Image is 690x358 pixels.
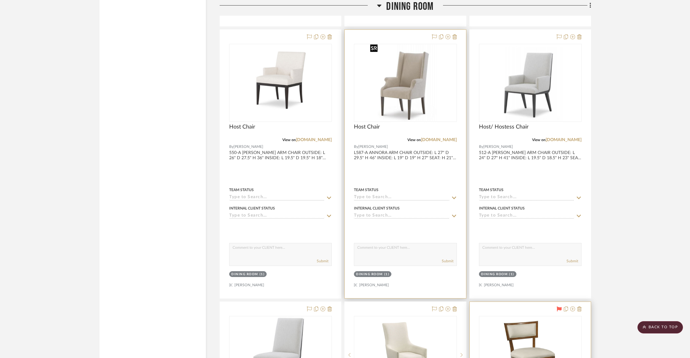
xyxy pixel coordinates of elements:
input: Type to Search… [479,195,574,201]
img: Host/ Hostess Chair [494,44,567,121]
div: Dining Room [231,272,258,277]
a: [DOMAIN_NAME] [296,138,332,142]
span: View on [532,138,546,142]
div: Team Status [479,187,504,193]
div: Team Status [354,187,378,193]
div: Team Status [229,187,254,193]
div: (1) [384,272,390,277]
div: 0 [354,44,456,121]
div: 0 [479,44,581,121]
div: Dining Room [356,272,383,277]
span: By [479,144,483,150]
div: Dining Room [481,272,508,277]
input: Type to Search… [229,213,324,219]
span: View on [407,138,421,142]
span: [PERSON_NAME] [358,144,388,150]
div: Internal Client Status [479,206,525,211]
img: Host Chair [243,44,317,121]
button: Submit [567,258,578,264]
input: Type to Search… [229,195,324,201]
span: [PERSON_NAME] [483,144,513,150]
span: By [229,144,233,150]
div: (1) [509,272,514,277]
img: Host Chair [368,44,443,121]
button: Submit [317,258,328,264]
input: Type to Search… [354,213,449,219]
span: By [354,144,358,150]
scroll-to-top-button: BACK TO TOP [637,321,683,333]
div: Internal Client Status [229,206,275,211]
input: Type to Search… [479,213,574,219]
input: Type to Search… [354,195,449,201]
div: (1) [260,272,265,277]
span: Host Chair [229,124,255,130]
a: [DOMAIN_NAME] [546,138,582,142]
span: Host/ Hostess Chair [479,124,529,130]
button: Submit [442,258,453,264]
span: View on [282,138,296,142]
div: Internal Client Status [354,206,400,211]
a: [DOMAIN_NAME] [421,138,457,142]
span: Host Chair [354,124,380,130]
span: [PERSON_NAME] [233,144,263,150]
